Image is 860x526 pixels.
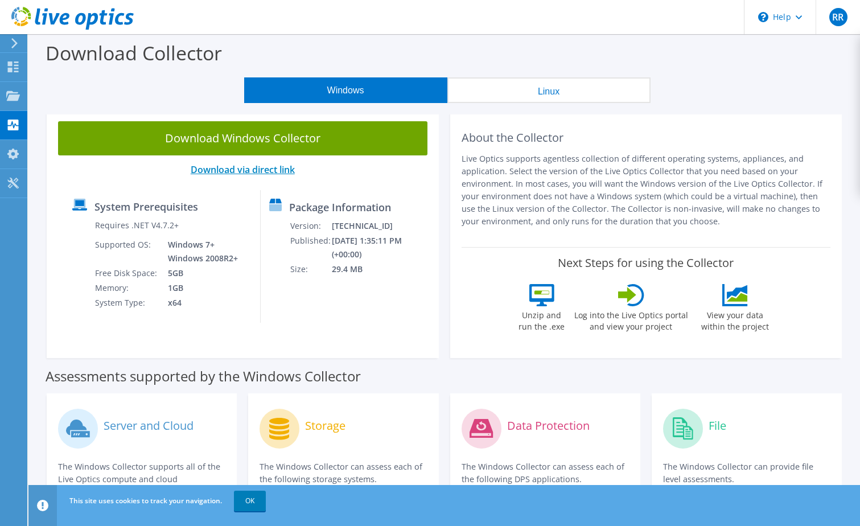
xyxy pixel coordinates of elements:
td: Published: [290,233,331,262]
td: 29.4 MB [331,262,434,277]
button: Windows [244,77,447,103]
p: The Windows Collector can provide file level assessments. [663,461,830,486]
td: Free Disk Space: [94,266,159,281]
span: RR [829,8,847,26]
label: Download Collector [46,40,222,66]
td: [DATE] 1:35:11 PM (+00:00) [331,233,434,262]
a: Download Windows Collector [58,121,427,155]
label: Package Information [289,202,391,213]
p: The Windows Collector supports all of the Live Optics compute and cloud assessments. [58,461,225,498]
label: Data Protection [507,420,590,432]
td: System Type: [94,295,159,310]
label: Server and Cloud [104,420,194,432]
svg: \n [758,12,768,22]
td: Version: [290,219,331,233]
label: File [709,420,726,432]
label: Requires .NET V4.7.2+ [95,220,179,231]
label: System Prerequisites [94,201,198,212]
span: This site uses cookies to track your navigation. [69,496,222,506]
td: Windows 7+ Windows 2008R2+ [159,237,240,266]
label: Unzip and run the .exe [516,306,568,332]
td: 5GB [159,266,240,281]
p: The Windows Collector can assess each of the following DPS applications. [462,461,629,486]
td: [TECHNICAL_ID] [331,219,434,233]
a: OK [234,491,266,511]
td: Size: [290,262,331,277]
a: Download via direct link [191,163,295,176]
label: Next Steps for using the Collector [558,256,734,270]
td: x64 [159,295,240,310]
label: Storage [305,420,345,432]
h2: About the Collector [462,131,831,145]
td: Supported OS: [94,237,159,266]
p: Live Optics supports agentless collection of different operating systems, appliances, and applica... [462,153,831,228]
td: 1GB [159,281,240,295]
label: View your data within the project [694,306,776,332]
label: Assessments supported by the Windows Collector [46,371,361,382]
label: Log into the Live Optics portal and view your project [574,306,689,332]
button: Linux [447,77,651,103]
p: The Windows Collector can assess each of the following storage systems. [260,461,427,486]
td: Memory: [94,281,159,295]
